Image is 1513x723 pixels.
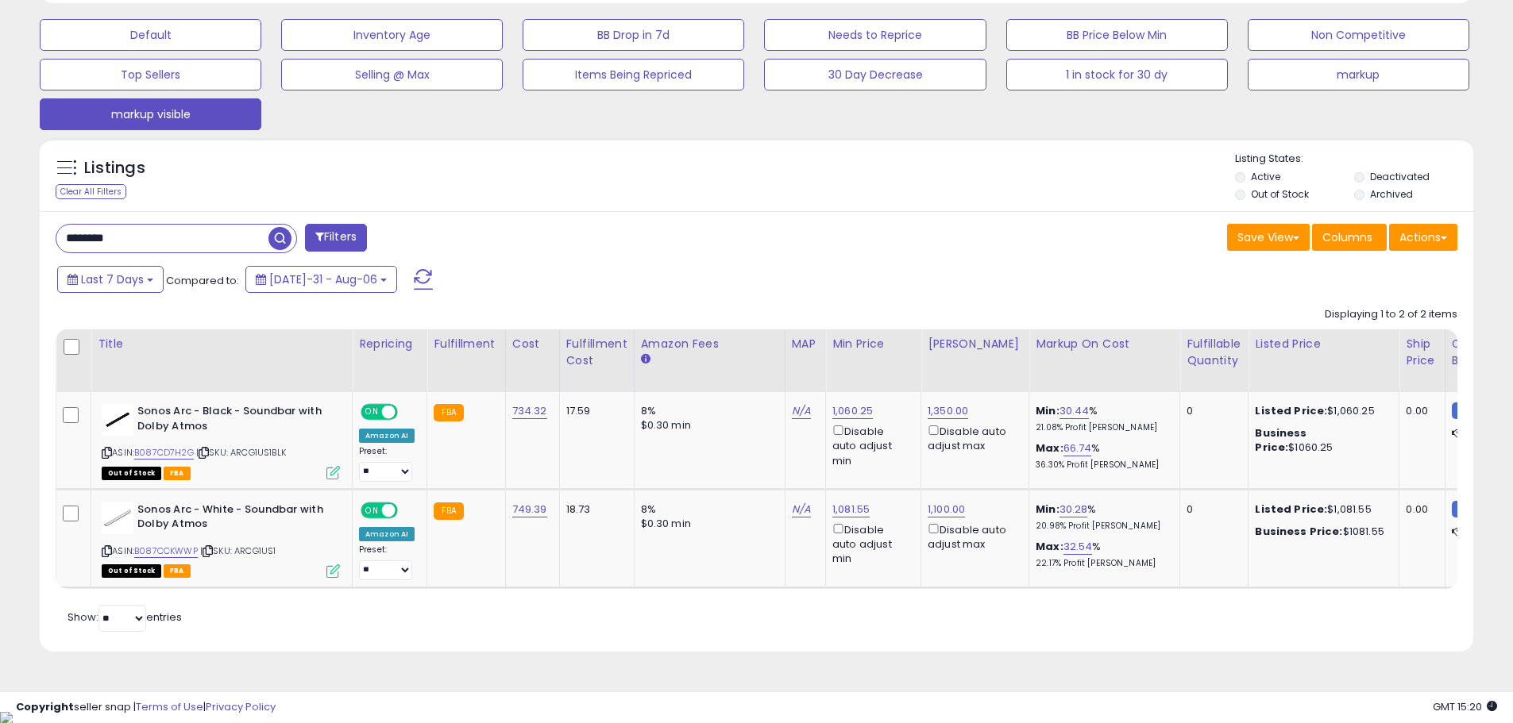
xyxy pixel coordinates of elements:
button: Default [40,19,261,51]
img: 21y9e71RWqL._SL40_.jpg [102,404,133,436]
div: Preset: [359,544,415,580]
div: Amazon Fees [641,336,778,352]
button: Actions [1389,224,1457,251]
div: 18.73 [566,502,622,517]
a: 734.32 [512,403,547,419]
small: FBA [434,404,463,421]
b: Business Price: [1255,524,1342,539]
span: FBA [164,564,191,578]
button: 30 Day Decrease [764,59,986,90]
div: 8% [641,502,773,517]
strong: Copyright [16,699,74,714]
div: Amazon AI [359,429,415,443]
div: % [1036,502,1168,532]
h5: Listings [84,157,145,179]
div: Fulfillable Quantity [1187,336,1241,369]
p: 36.30% Profit [PERSON_NAME] [1036,460,1168,471]
div: $1,081.55 [1255,502,1387,517]
div: 0 [1187,404,1236,418]
label: Archived [1370,187,1413,201]
div: 0.00 [1406,502,1432,517]
p: 20.98% Profit [PERSON_NAME] [1036,521,1168,532]
span: Last 7 Days [81,271,144,287]
div: seller snap | | [16,700,276,715]
b: Sonos Arc - White - Soundbar with Dolby Atmos [137,502,330,536]
div: % [1036,441,1168,471]
button: Selling @ Max [281,59,503,90]
button: 1 in stock for 30 dy [1006,59,1228,90]
button: Columns [1312,224,1387,251]
button: BB Price Below Min [1006,19,1228,51]
button: Filters [305,224,367,252]
a: 1,350.00 [928,403,968,419]
span: FBA [164,467,191,480]
img: 21884AnC-zL._SL40_.jpg [102,502,133,534]
p: Listing States: [1235,152,1473,167]
span: Columns [1322,229,1372,245]
a: Privacy Policy [206,699,276,714]
div: Disable auto adjust max [928,521,1017,552]
a: 1,060.25 [832,403,873,419]
div: MAP [792,336,819,352]
div: $0.30 min [641,418,773,433]
a: N/A [792,403,811,419]
a: 1,081.55 [832,502,870,517]
label: Deactivated [1370,170,1430,183]
b: Business Price: [1255,425,1307,455]
span: OFF [396,406,421,419]
button: Needs to Reprice [764,19,986,51]
div: $1,060.25 [1255,404,1387,418]
p: 22.17% Profit [PERSON_NAME] [1036,558,1168,569]
small: FBM [1452,402,1483,419]
small: FBM [1452,501,1483,517]
span: | SKU: ARCG1US1 [200,544,276,557]
div: 8% [641,404,773,418]
a: 32.54 [1063,539,1093,555]
a: N/A [792,502,811,517]
div: Disable auto adjust min [832,521,909,567]
div: Clear All Filters [56,184,126,199]
div: % [1036,404,1168,433]
b: Min: [1036,502,1059,517]
div: Preset: [359,446,415,482]
b: Listed Price: [1255,502,1327,517]
b: Sonos Arc - Black - Soundbar with Dolby Atmos [137,404,330,437]
a: Terms of Use [136,699,203,714]
a: 66.74 [1063,440,1092,456]
span: | SKU: ARCG1US1BLK [196,446,286,459]
div: Displaying 1 to 2 of 2 items [1325,307,1457,322]
div: Amazon AI [359,527,415,541]
b: Max: [1036,539,1063,554]
div: 0 [1187,502,1236,517]
b: Listed Price: [1255,403,1327,418]
div: Title [98,336,345,352]
div: ASIN: [102,404,340,478]
a: 749.39 [512,502,547,517]
button: markup visible [40,98,261,130]
th: The percentage added to the cost of goods (COGS) that forms the calculator for Min & Max prices. [1029,329,1180,392]
a: 1,100.00 [928,502,965,517]
label: Out of Stock [1251,187,1309,201]
span: ON [362,406,382,419]
small: FBA [434,502,463,520]
div: Listed Price [1255,336,1392,352]
span: All listings that are currently out of stock and unavailable for purchase on Amazon [102,467,161,480]
a: 30.44 [1059,403,1090,419]
button: Inventory Age [281,19,503,51]
a: 30.28 [1059,502,1088,517]
button: [DATE]-31 - Aug-06 [245,266,397,293]
div: ASIN: [102,502,340,576]
a: B087CCKWWP [134,544,198,558]
button: markup [1248,59,1469,90]
b: Max: [1036,440,1063,456]
span: ON [362,503,382,517]
div: Disable auto adjust min [832,422,909,468]
button: Items Being Repriced [523,59,744,90]
label: Active [1251,170,1280,183]
small: Amazon Fees. [641,352,650,367]
button: Top Sellers [40,59,261,90]
span: [DATE]-31 - Aug-06 [269,271,377,287]
div: Min Price [832,336,914,352]
div: [PERSON_NAME] [928,336,1022,352]
div: Cost [512,336,553,352]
